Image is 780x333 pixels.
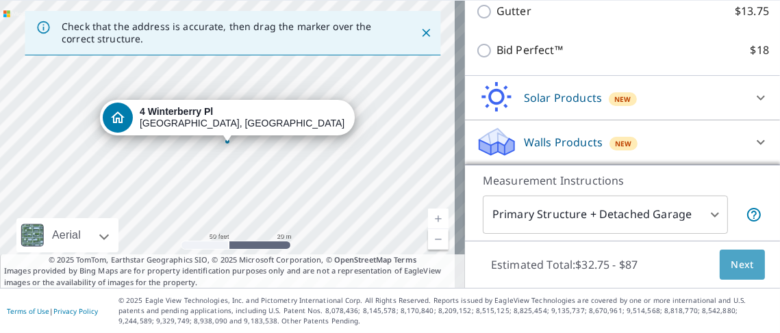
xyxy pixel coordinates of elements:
[140,106,345,129] div: [GEOGRAPHIC_DATA], [GEOGRAPHIC_DATA] 06037
[118,295,773,326] p: © 2025 Eagle View Technologies, Inc. and Pictometry International Corp. All Rights Reserved. Repo...
[735,3,769,20] p: $13.75
[62,21,395,45] p: Check that the address is accurate, then drag the marker over the correct structure.
[49,254,416,266] span: © 2025 TomTom, Earthstar Geographics SIO, © 2025 Microsoft Corporation, ©
[524,134,603,150] p: Walls Products
[417,24,435,42] button: Close
[496,3,531,20] p: Gutter
[476,126,769,159] div: Walls ProductsNew
[53,306,98,316] a: Privacy Policy
[140,106,213,117] strong: 4 Winterberry Pl
[7,306,49,316] a: Terms of Use
[614,94,631,105] span: New
[524,90,602,106] p: Solar Products
[483,172,762,189] p: Measurement Instructions
[428,209,449,229] a: Current Level 19, Zoom In
[100,100,355,142] div: Dropped pin, building 1, Residential property, 4 Winterberry Pl Berlin, CT 06037
[16,218,118,252] div: Aerial
[746,207,762,223] span: Your report will include the primary structure and a detached garage if one exists.
[48,218,85,252] div: Aerial
[476,81,769,114] div: Solar ProductsNew
[615,138,632,149] span: New
[394,254,416,265] a: Terms
[731,256,754,274] span: Next
[7,307,98,315] p: |
[480,250,649,280] p: Estimated Total: $32.75 - $87
[720,250,765,280] button: Next
[428,229,449,250] a: Current Level 19, Zoom Out
[496,42,563,59] p: Bid Perfect™
[334,254,392,265] a: OpenStreetMap
[751,42,769,59] p: $18
[483,196,728,234] div: Primary Structure + Detached Garage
